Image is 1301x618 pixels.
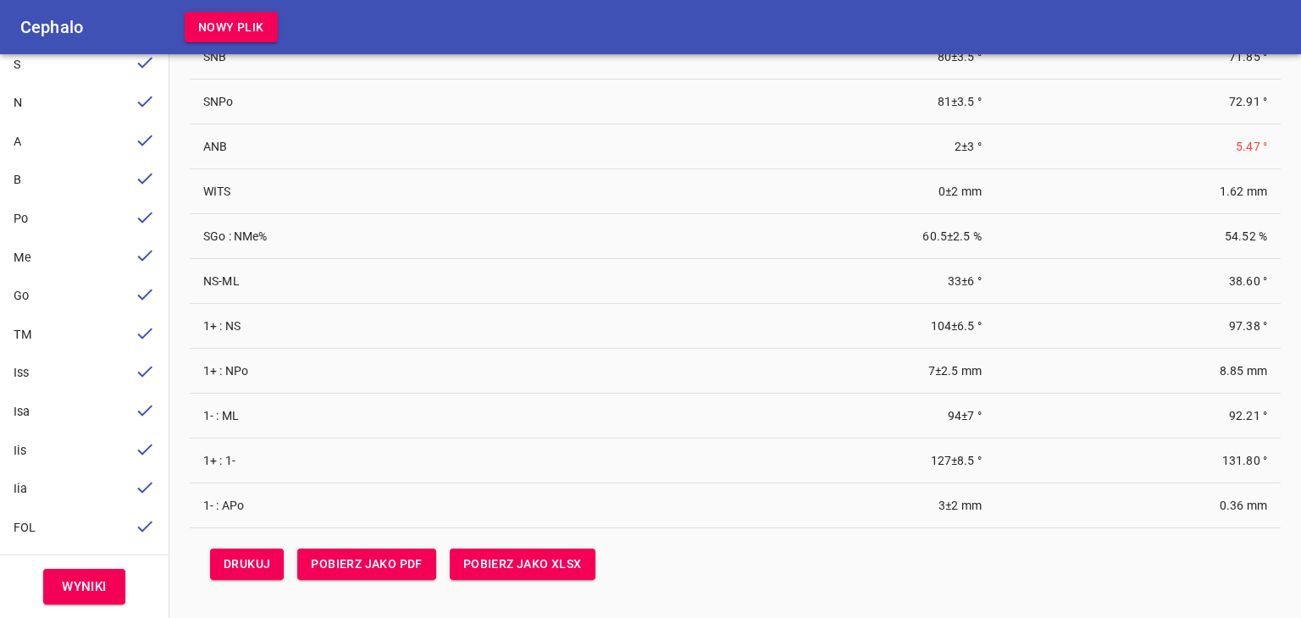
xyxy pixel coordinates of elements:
[538,124,994,169] td: 2 ± 3 °
[190,483,538,528] th: 1- : APo
[995,214,1281,259] td: 54.52 %
[995,169,1281,214] td: 1.62 mm
[20,14,83,41] h6: Cephalo
[297,549,435,580] button: Pobierz jako PDF
[190,80,538,124] th: SNPo
[538,35,994,80] td: 80 ± 3.5 °
[62,576,107,598] span: Wyniki
[995,394,1281,439] td: 92.21 °
[995,80,1281,124] td: 72.91 °
[190,259,538,304] th: NS-ML
[995,349,1281,394] td: 8.85 mm
[995,124,1281,169] td: 5.47 °
[210,549,284,580] button: Drukuj
[14,58,21,72] span: S
[14,366,29,380] span: Iss
[538,214,994,259] td: 60.5 ± 2.5 %
[311,554,422,575] span: Pobierz jako PDF
[538,439,994,483] td: 127 ± 8.5 °
[190,394,538,439] th: 1- : ML
[538,394,994,439] td: 94 ± 7 °
[190,304,538,349] th: 1+ : NS
[538,349,994,394] td: 7 ± 2.5 mm
[538,304,994,349] td: 104 ± 6.5 °
[538,483,994,528] td: 3 ± 2 mm
[14,482,27,496] span: Iia
[190,169,538,214] th: WITS
[185,12,278,43] button: Nowy plik
[995,439,1281,483] td: 131.80 °
[995,304,1281,349] td: 97.38 °
[190,214,538,259] th: SGo : NMe%
[995,259,1281,304] td: 38.60 °
[450,549,595,580] button: Pobierz jako XLSX
[190,439,538,483] th: 1+ : 1-
[190,124,538,169] th: ANB
[14,135,21,149] span: A
[14,289,29,303] span: Go
[224,554,270,575] span: Drukuj
[14,96,22,110] span: N
[190,35,538,80] th: SNB
[14,212,28,226] span: Po
[198,17,264,38] span: Nowy plik
[14,521,36,535] span: FOL
[14,444,26,458] span: Iis
[14,173,21,187] span: B
[538,169,994,214] td: 0 ± 2 mm
[14,405,30,419] span: Isa
[14,328,32,342] span: TM
[538,80,994,124] td: 81 ± 3.5 °
[463,554,582,575] span: Pobierz jako XLSX
[995,35,1281,80] td: 71.85 °
[538,259,994,304] td: 33 ± 6 °
[995,483,1281,528] td: 0.36 mm
[14,251,31,265] span: Me
[43,569,125,604] button: Wyniki
[190,349,538,394] th: 1+ : NPo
